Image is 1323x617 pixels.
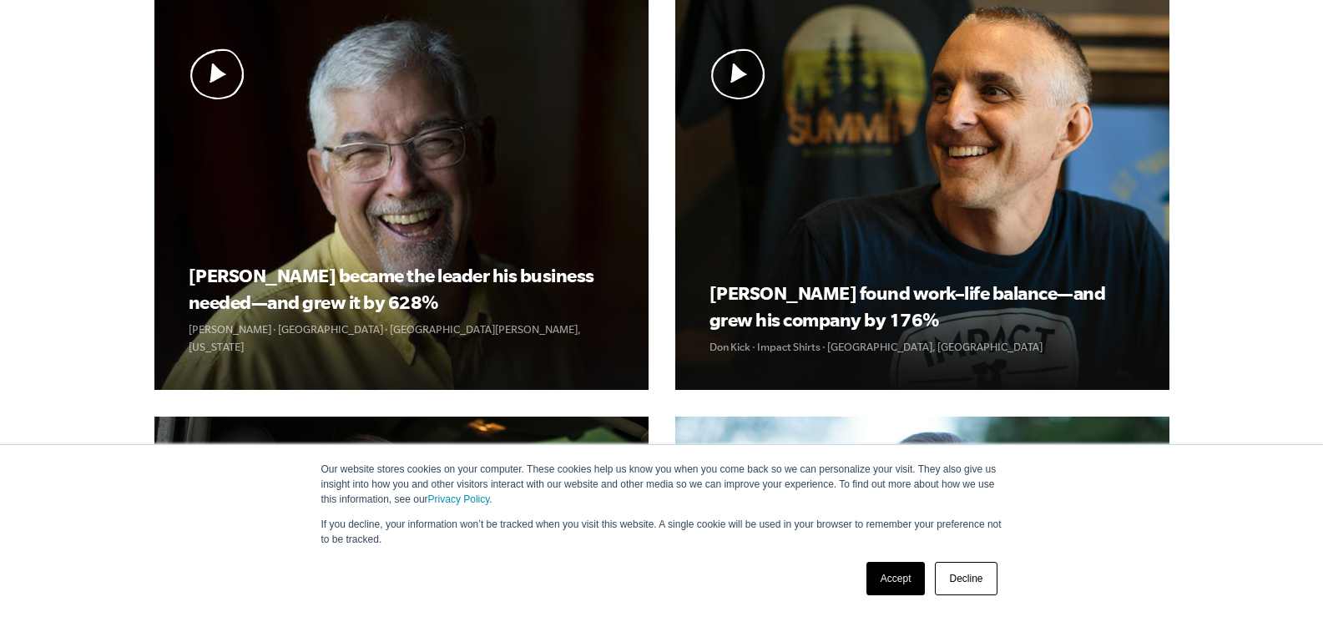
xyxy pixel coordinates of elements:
p: If you decline, your information won’t be tracked when you visit this website. A single cookie wi... [321,517,1002,547]
p: [PERSON_NAME] · [GEOGRAPHIC_DATA] · [GEOGRAPHIC_DATA][PERSON_NAME], [US_STATE] [189,321,614,356]
p: Our website stores cookies on your computer. These cookies help us know you when you come back so... [321,462,1002,507]
h3: [PERSON_NAME] became the leader his business needed—and grew it by 628% [189,262,614,316]
h3: [PERSON_NAME] found work–life balance—and grew his company by 176% [709,280,1134,333]
a: Decline [935,562,997,595]
p: Don Kick · Impact Shirts · [GEOGRAPHIC_DATA], [GEOGRAPHIC_DATA] [709,338,1134,356]
a: Privacy Policy [428,493,490,505]
img: Play Video [709,48,767,99]
img: Play Video [189,48,246,99]
a: Accept [866,562,926,595]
